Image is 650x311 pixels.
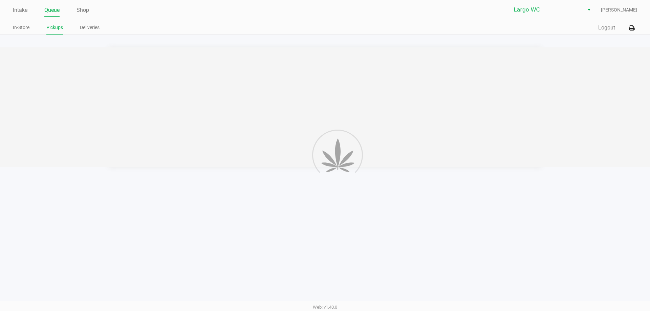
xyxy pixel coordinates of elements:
[44,5,60,15] a: Queue
[46,23,63,32] a: Pickups
[13,23,29,32] a: In-Store
[13,5,27,15] a: Intake
[77,5,89,15] a: Shop
[313,305,337,310] span: Web: v1.40.0
[80,23,100,32] a: Deliveries
[514,6,580,14] span: Largo WC
[584,4,594,16] button: Select
[598,24,615,32] button: Logout
[601,6,637,14] span: [PERSON_NAME]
